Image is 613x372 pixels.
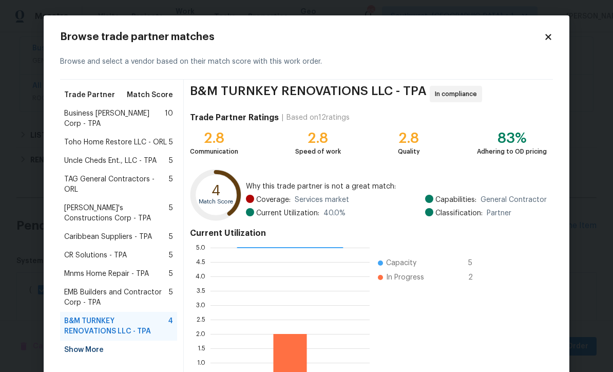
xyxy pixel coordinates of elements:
[286,113,350,123] div: Based on 12 ratings
[64,203,169,224] span: [PERSON_NAME]'s Constructions Corp - TPA
[196,273,205,280] text: 4.0
[64,269,149,279] span: Mnms Home Repair - TPA
[60,44,553,80] div: Browse and select a vendor based on their match score with this work order.
[256,195,291,205] span: Coverage:
[199,199,233,204] text: Match Score
[169,174,173,195] span: 5
[190,113,279,123] h4: Trade Partner Ratings
[468,272,485,283] span: 2
[165,108,173,129] span: 10
[435,89,481,99] span: In compliance
[190,133,238,143] div: 2.8
[64,108,165,129] span: Business [PERSON_NAME] Corp - TPA
[435,195,476,205] span: Capabilities:
[169,137,173,147] span: 5
[477,146,547,157] div: Adhering to OD pricing
[398,146,420,157] div: Quality
[435,208,483,218] span: Classification:
[190,228,547,238] h4: Current Utilization
[477,133,547,143] div: 83%
[197,288,205,294] text: 3.5
[169,156,173,166] span: 5
[64,137,167,147] span: Toho Home Restore LLC - ORL
[295,195,349,205] span: Services market
[169,287,173,308] span: 5
[64,287,169,308] span: EMB Builders and Contractor Corp - TPA
[64,232,152,242] span: Caribbean Suppliers - TPA
[487,208,511,218] span: Partner
[64,90,115,100] span: Trade Partner
[481,195,547,205] span: General Contractor
[196,259,205,265] text: 4.5
[190,146,238,157] div: Communication
[196,302,205,308] text: 3.0
[169,269,173,279] span: 5
[64,174,169,195] span: TAG General Contractors - ORL
[386,258,416,268] span: Capacity
[295,133,341,143] div: 2.8
[60,341,177,359] div: Show More
[256,208,319,218] span: Current Utilization:
[169,250,173,261] span: 5
[127,90,173,100] span: Match Score
[196,245,205,251] text: 5.0
[169,203,173,224] span: 5
[212,183,220,198] text: 4
[197,360,205,366] text: 1.0
[169,232,173,242] span: 5
[168,316,173,337] span: 4
[295,146,341,157] div: Speed of work
[196,331,205,337] text: 2.0
[246,181,547,192] span: Why this trade partner is not a great match:
[64,250,127,261] span: CR Solutions - TPA
[190,86,427,102] span: B&M TURNKEY RENOVATIONS LLC - TPA
[64,316,168,337] span: B&M TURNKEY RENOVATIONS LLC - TPA
[60,32,544,42] h2: Browse trade partner matches
[64,156,157,166] span: Uncle Cheds Ent., LLC - TPA
[198,345,205,351] text: 1.5
[279,113,286,123] div: |
[323,208,346,218] span: 40.0 %
[398,133,420,143] div: 2.8
[197,317,205,323] text: 2.5
[468,258,485,268] span: 5
[386,272,424,283] span: In Progress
